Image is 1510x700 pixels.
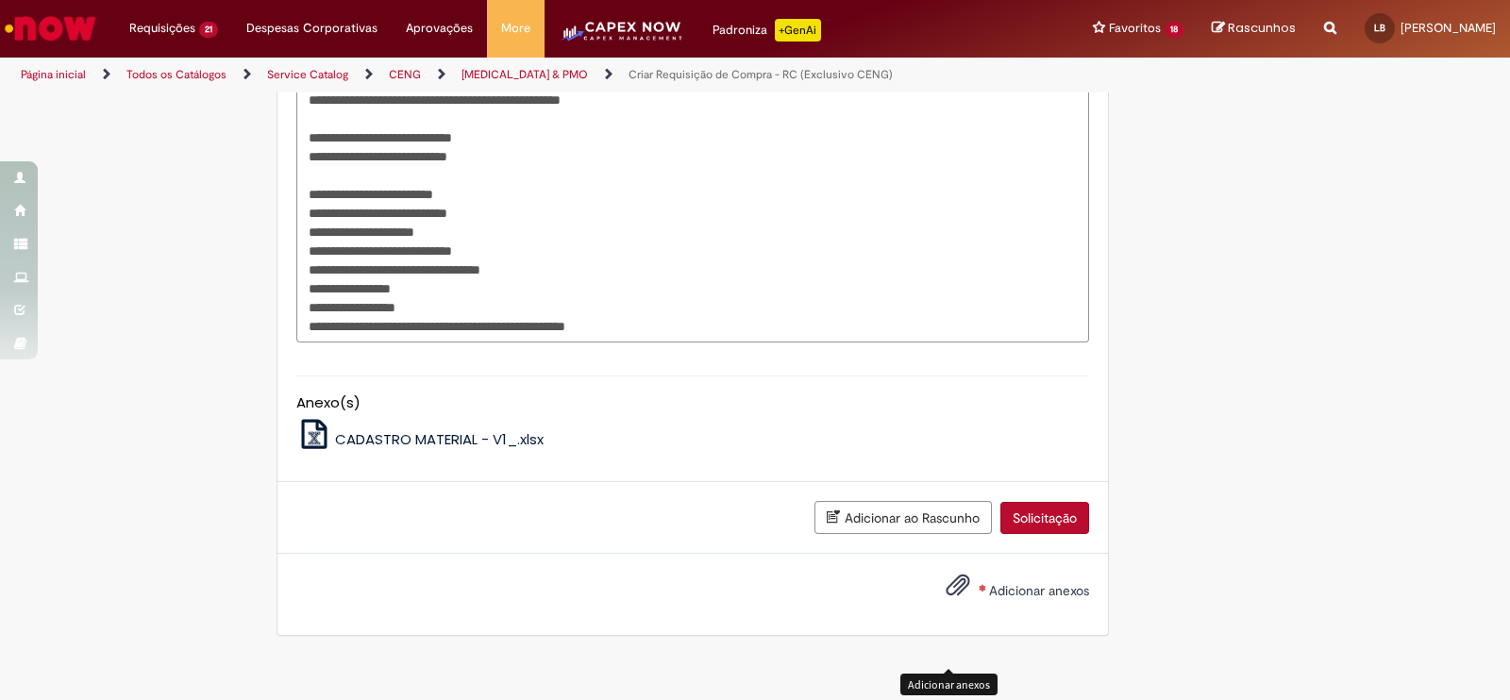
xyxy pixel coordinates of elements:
[296,395,1089,411] h5: Anexo(s)
[1212,20,1296,38] a: Rascunhos
[246,19,377,38] span: Despesas Corporativas
[129,19,195,38] span: Requisições
[775,19,821,42] p: +GenAi
[296,429,545,449] a: CADASTRO MATERIAL - V1_.xlsx
[501,19,530,38] span: More
[406,19,473,38] span: Aprovações
[199,22,218,38] span: 21
[296,84,1089,342] textarea: Descrição
[1228,19,1296,37] span: Rascunhos
[126,67,226,82] a: Todos os Catálogos
[335,429,544,449] span: CADASTRO MATERIAL - V1_.xlsx
[267,67,348,82] a: Service Catalog
[389,67,421,82] a: CENG
[989,582,1089,599] span: Adicionar anexos
[1109,19,1161,38] span: Favoritos
[461,67,588,82] a: [MEDICAL_DATA] & PMO
[21,67,86,82] a: Página inicial
[1000,502,1089,534] button: Solicitação
[2,9,99,47] img: ServiceNow
[814,501,992,534] button: Adicionar ao Rascunho
[629,67,893,82] a: Criar Requisição de Compra - RC (Exclusivo CENG)
[1165,22,1183,38] span: 18
[1374,22,1385,34] span: LB
[941,568,975,611] button: Adicionar anexos
[1401,20,1496,36] span: [PERSON_NAME]
[900,674,998,695] div: Adicionar anexos
[559,19,684,57] img: CapexLogo5.png
[713,19,821,42] div: Padroniza
[14,58,993,92] ul: Trilhas de página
